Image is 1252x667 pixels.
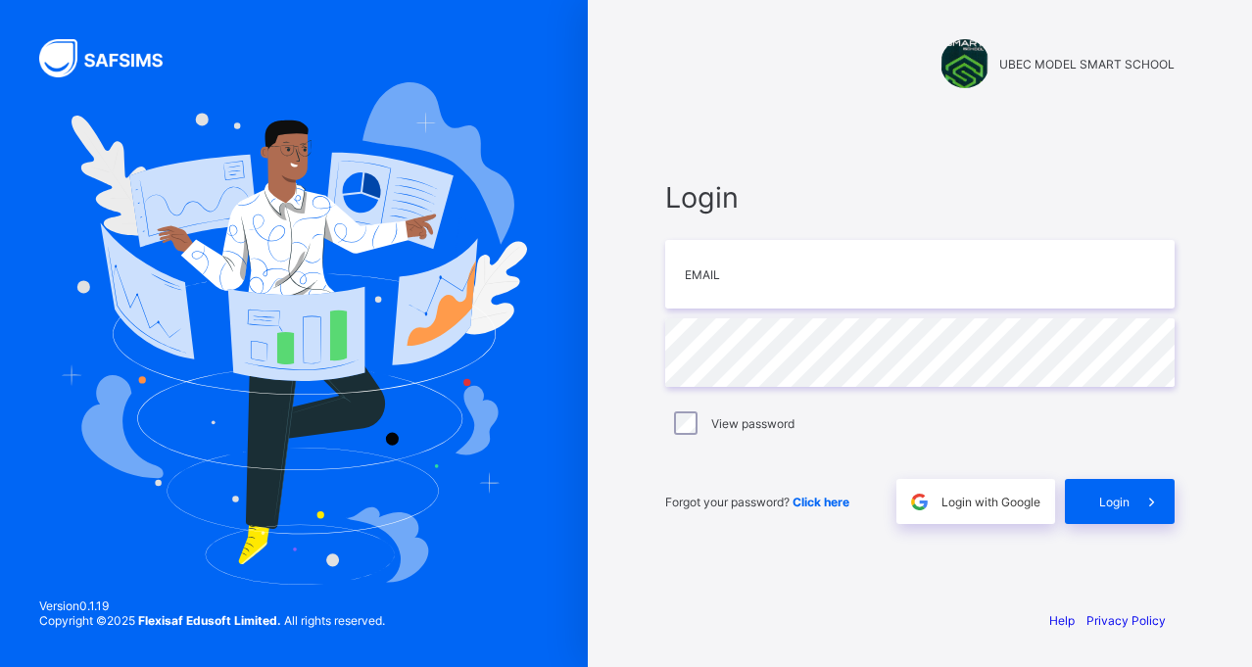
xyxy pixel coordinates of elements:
img: SAFSIMS Logo [39,39,186,77]
a: Privacy Policy [1086,613,1166,628]
a: Click here [793,495,849,509]
a: Help [1049,613,1075,628]
span: UBEC MODEL SMART SCHOOL [999,57,1175,71]
img: google.396cfc9801f0270233282035f929180a.svg [908,491,931,513]
span: Login with Google [941,495,1040,509]
span: Login [665,180,1175,214]
label: View password [711,416,795,431]
img: Hero Image [61,82,527,584]
span: Forgot your password? [665,495,849,509]
span: Version 0.1.19 [39,598,385,613]
span: Copyright © 2025 All rights reserved. [39,613,385,628]
span: Login [1099,495,1130,509]
strong: Flexisaf Edusoft Limited. [138,613,281,628]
